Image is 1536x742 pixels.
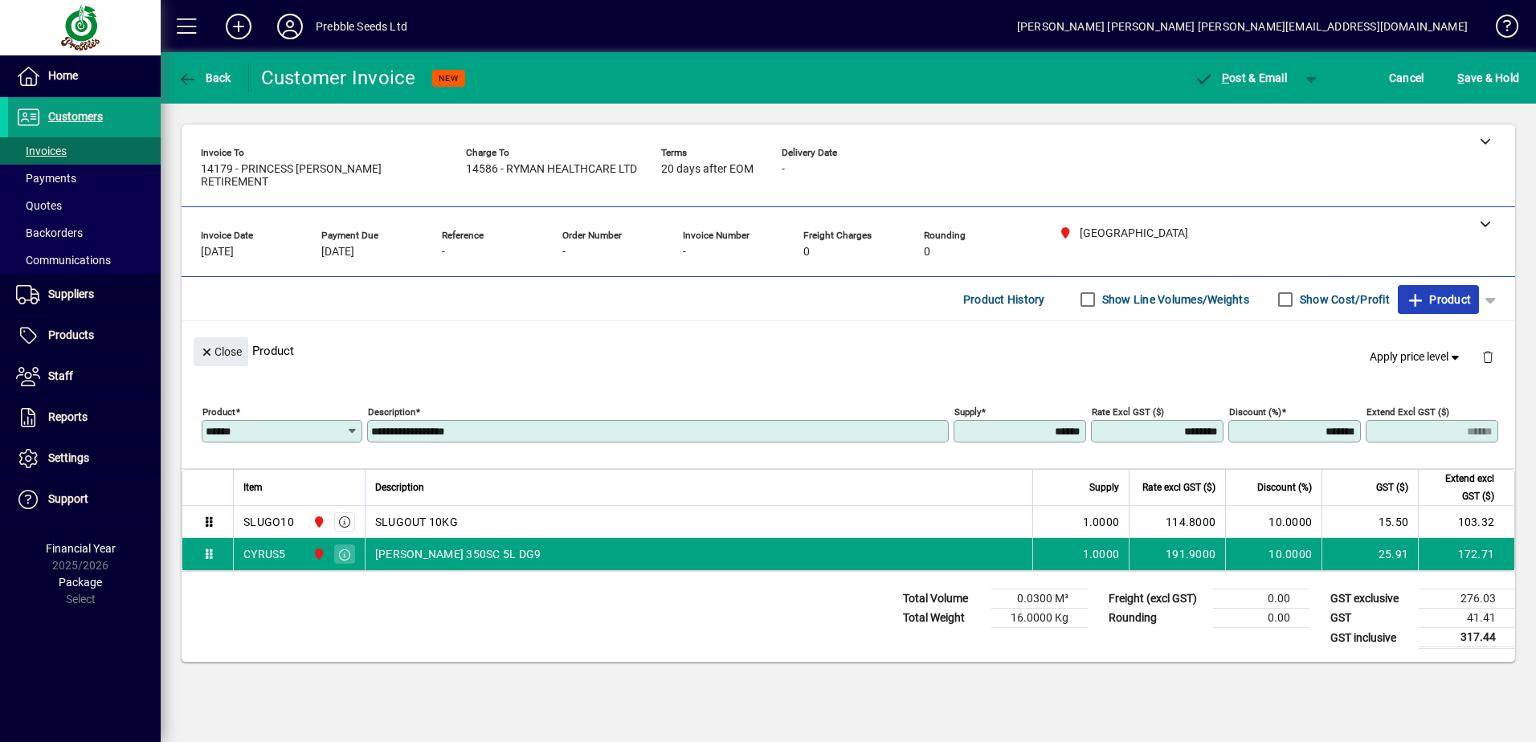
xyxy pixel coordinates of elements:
span: S [1457,71,1464,84]
td: GST exclusive [1322,589,1419,609]
div: 114.8000 [1139,514,1215,530]
td: 41.41 [1419,609,1515,628]
span: Home [48,69,78,82]
span: 14179 - PRINCESS [PERSON_NAME] RETIREMENT [201,163,442,189]
span: Financial Year [46,542,116,555]
span: PALMERSTON NORTH [308,545,327,563]
button: Add [213,12,264,41]
a: Products [8,316,161,356]
span: 20 days after EOM [661,163,754,176]
span: Product [1406,287,1471,312]
button: Product History [957,285,1052,314]
td: 15.50 [1322,506,1418,538]
label: Show Line Volumes/Weights [1099,291,1249,308]
div: SLUGO10 [243,514,294,530]
span: Supply [1089,479,1119,496]
span: Back [178,71,231,84]
button: Post & Email [1186,63,1295,92]
span: ost & Email [1194,71,1287,84]
div: Prebble Seeds Ltd [316,14,407,39]
td: 276.03 [1419,589,1515,609]
mat-label: Description [368,406,415,418]
a: Communications [8,247,161,274]
td: 16.0000 Kg [991,609,1088,628]
td: 0.00 [1213,589,1309,609]
span: GST ($) [1376,479,1408,496]
button: Delete [1469,337,1507,376]
mat-label: Supply [954,406,981,418]
mat-label: Product [202,406,235,418]
a: Reports [8,397,161,438]
span: Description [375,479,424,496]
span: Quotes [16,199,62,212]
td: 172.71 [1418,538,1514,570]
button: Cancel [1385,63,1428,92]
mat-label: Extend excl GST ($) [1366,406,1449,418]
td: 103.32 [1418,506,1514,538]
button: Back [174,63,235,92]
a: Knowledge Base [1484,3,1516,55]
a: Quotes [8,192,161,219]
span: [DATE] [201,246,234,259]
label: Show Cost/Profit [1297,291,1390,308]
span: Discount (%) [1257,479,1312,496]
span: Package [59,576,102,589]
span: Product History [963,287,1045,312]
div: Product [182,321,1515,380]
td: Freight (excl GST) [1101,589,1213,609]
span: Payments [16,172,76,185]
div: 191.9000 [1139,546,1215,562]
span: Cancel [1389,65,1424,91]
span: Reports [48,410,88,423]
a: Backorders [8,219,161,247]
mat-label: Discount (%) [1229,406,1281,418]
span: 1.0000 [1083,514,1120,530]
a: Suppliers [8,275,161,315]
span: Communications [16,254,111,267]
td: Total Volume [895,589,991,609]
span: Products [48,328,94,341]
a: Invoices [8,137,161,165]
mat-label: Rate excl GST ($) [1092,406,1164,418]
div: CYRUS5 [243,546,286,562]
span: SLUGOUT 10KG [375,514,458,530]
button: Product [1398,285,1479,314]
a: Staff [8,357,161,397]
app-page-header-button: Delete [1469,349,1507,364]
td: 10.0000 [1225,506,1322,538]
span: - [782,163,785,176]
button: Save & Hold [1453,63,1523,92]
div: [PERSON_NAME] [PERSON_NAME] [PERSON_NAME][EMAIL_ADDRESS][DOMAIN_NAME] [1017,14,1468,39]
span: [PERSON_NAME] 350SC 5L DG9 [375,546,541,562]
td: Rounding [1101,609,1213,628]
span: Suppliers [48,287,94,300]
span: Support [48,492,88,505]
span: [DATE] [321,246,354,259]
span: Backorders [16,226,83,239]
span: PALMERSTON NORTH [308,513,327,531]
button: Apply price level [1363,343,1469,372]
span: 0 [924,246,930,259]
span: Staff [48,369,73,382]
a: Support [8,479,161,520]
td: 317.44 [1419,628,1515,648]
td: 0.00 [1213,609,1309,628]
span: P [1222,71,1229,84]
span: Rate excl GST ($) [1142,479,1215,496]
span: Apply price level [1370,349,1463,365]
app-page-header-button: Back [161,63,249,92]
span: Item [243,479,263,496]
span: 1.0000 [1083,546,1120,562]
span: Invoices [16,145,67,157]
td: 10.0000 [1225,538,1322,570]
button: Profile [264,12,316,41]
span: NEW [439,73,459,84]
div: Customer Invoice [261,65,416,91]
app-page-header-button: Close [190,344,252,358]
span: - [442,246,445,259]
button: Close [194,337,248,366]
a: Settings [8,438,161,479]
span: 14586 - RYMAN HEALTHCARE LTD [466,163,637,176]
span: Close [200,339,242,365]
td: GST [1322,609,1419,628]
